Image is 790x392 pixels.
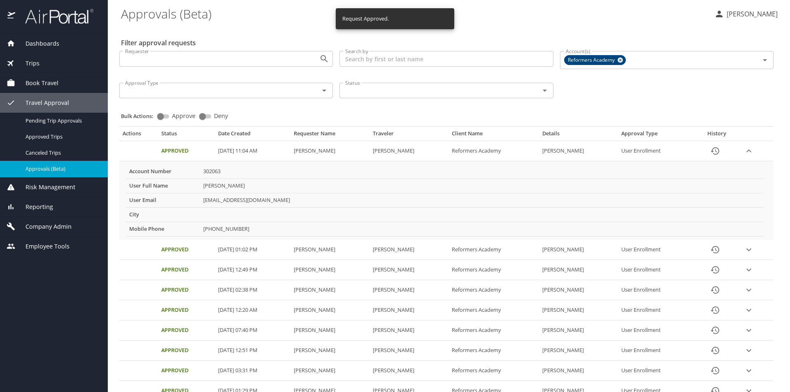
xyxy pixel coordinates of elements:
span: Approvals (Beta) [26,165,98,173]
th: City [126,207,200,222]
td: [PERSON_NAME] [290,141,369,161]
td: Approved [158,260,215,280]
td: Reformers Academy [448,260,539,280]
td: [PERSON_NAME] [539,361,618,381]
span: Company Admin [15,222,72,231]
button: expand row [743,304,755,316]
td: Approved [158,361,215,381]
td: User Enrollment [618,300,694,320]
th: Requester Name [290,130,369,141]
table: More info for approvals [126,165,764,237]
span: Reporting [15,202,53,211]
p: [PERSON_NAME] [724,9,778,19]
td: [DATE] 02:38 PM [215,280,290,300]
td: Reformers Academy [448,141,539,161]
td: [PERSON_NAME] [290,260,369,280]
td: [PERSON_NAME] [369,240,448,260]
img: airportal-logo.png [16,8,93,24]
td: [EMAIL_ADDRESS][DOMAIN_NAME] [200,193,764,207]
td: User Enrollment [618,280,694,300]
td: [DATE] 03:31 PM [215,361,290,381]
button: History [705,260,725,280]
td: [PERSON_NAME] [369,141,448,161]
button: History [705,280,725,300]
td: [PERSON_NAME] [290,240,369,260]
span: Employee Tools [15,242,70,251]
td: [DATE] 11:04 AM [215,141,290,161]
td: Reformers Academy [448,280,539,300]
td: [PHONE_NUMBER] [200,222,764,236]
td: Reformers Academy [448,300,539,320]
span: Reformers Academy [565,56,620,65]
td: User Enrollment [618,361,694,381]
td: [PERSON_NAME] [539,240,618,260]
span: Trips [15,59,39,68]
button: expand row [743,364,755,377]
td: [PERSON_NAME] [539,341,618,361]
button: expand row [743,344,755,357]
button: Open [539,85,551,96]
th: Date Created [215,130,290,141]
span: Travel Approval [15,98,69,107]
button: expand row [743,284,755,296]
th: Details [539,130,618,141]
td: Approved [158,320,215,341]
button: History [705,341,725,360]
td: [PERSON_NAME] [369,341,448,361]
td: User Enrollment [618,320,694,341]
button: Open [318,53,330,65]
td: Approved [158,280,215,300]
td: [PERSON_NAME] [290,320,369,341]
input: Search by first or last name [339,51,553,67]
td: [PERSON_NAME] [290,280,369,300]
span: Book Travel [15,79,58,88]
span: Canceled Trips [26,149,98,157]
th: Approval Type [618,130,694,141]
h2: Filter approval requests [121,36,196,49]
td: [PERSON_NAME] [369,320,448,341]
button: expand row [743,244,755,256]
button: expand row [743,264,755,276]
th: User Full Name [126,179,200,193]
div: Request Approved. [342,11,389,27]
button: History [705,141,725,161]
button: [PERSON_NAME] [711,7,781,21]
td: User Enrollment [618,141,694,161]
span: Approve [172,113,195,119]
button: History [705,300,725,320]
span: Risk Management [15,183,75,192]
td: User Enrollment [618,240,694,260]
td: [DATE] 01:02 PM [215,240,290,260]
td: [PERSON_NAME] [539,260,618,280]
th: Account Number [126,165,200,179]
td: [PERSON_NAME] [539,280,618,300]
td: [PERSON_NAME] [200,179,764,193]
button: expand row [743,324,755,336]
th: Status [158,130,215,141]
td: [PERSON_NAME] [369,280,448,300]
button: Open [318,85,330,96]
button: Open [759,54,771,66]
td: 302063 [200,165,764,179]
td: [DATE] 07:40 PM [215,320,290,341]
td: Reformers Academy [448,341,539,361]
span: Dashboards [15,39,59,48]
th: Actions [119,130,158,141]
th: Mobile Phone [126,222,200,236]
h1: Approvals (Beta) [121,1,708,26]
button: History [705,240,725,260]
td: [PERSON_NAME] [290,361,369,381]
td: User Enrollment [618,260,694,280]
td: [PERSON_NAME] [539,300,618,320]
td: User Enrollment [618,341,694,361]
button: History [705,320,725,340]
th: Traveler [369,130,448,141]
td: [PERSON_NAME] [369,260,448,280]
td: Approved [158,300,215,320]
div: Reformers Academy [564,55,626,65]
span: Approved Trips [26,133,98,141]
td: [DATE] 12:51 PM [215,341,290,361]
td: [PERSON_NAME] [539,320,618,341]
td: Reformers Academy [448,240,539,260]
td: [PERSON_NAME] [369,300,448,320]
